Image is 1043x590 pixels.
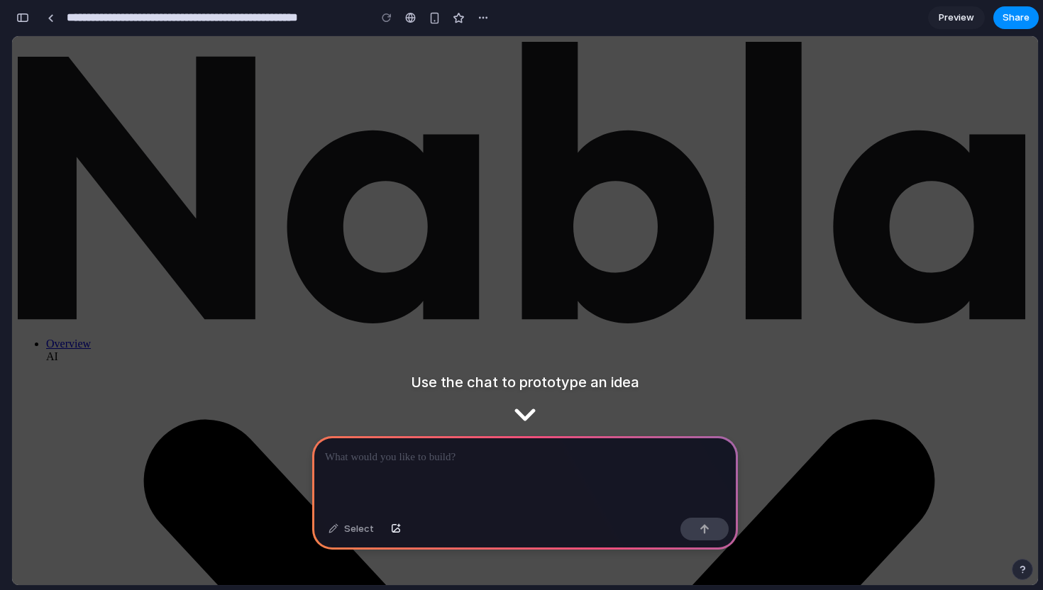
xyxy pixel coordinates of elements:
a: Overview [34,301,1020,314]
button: Share [993,6,1039,29]
span: Share [1003,11,1030,25]
span: Preview [939,11,974,25]
a: Preview [928,6,985,29]
div: AI [34,314,1020,327]
a: Nabla [6,277,1020,289]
